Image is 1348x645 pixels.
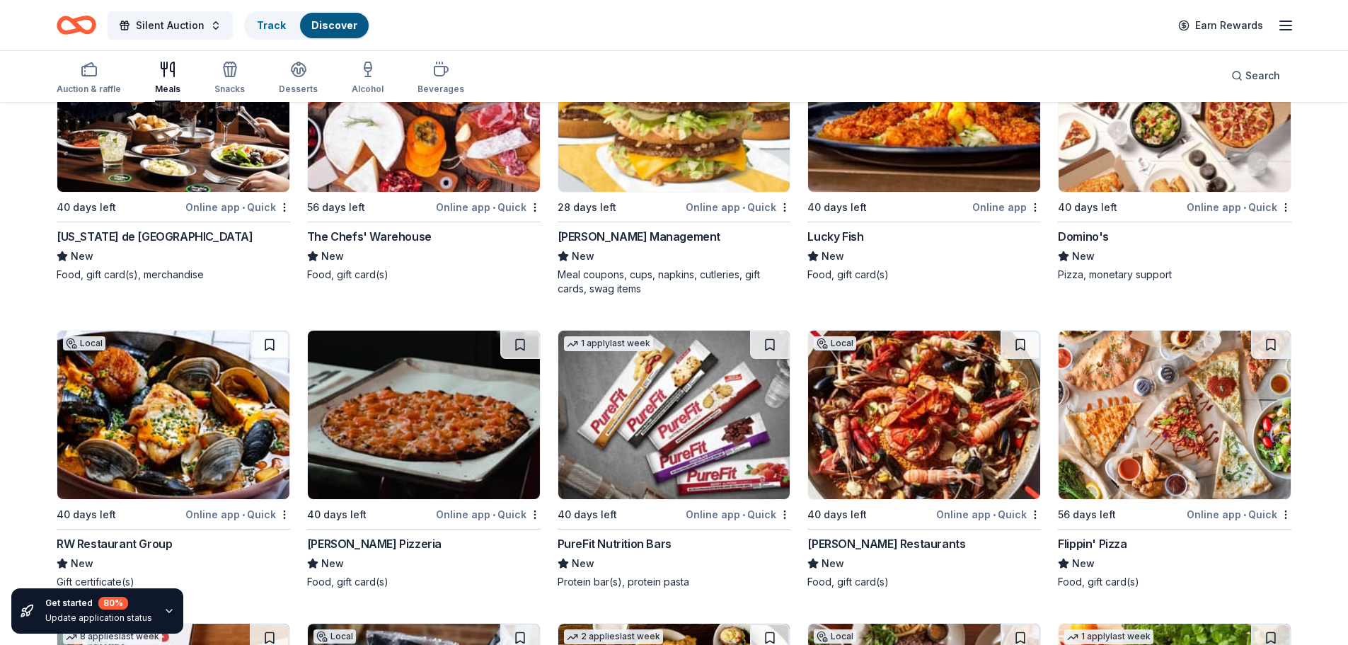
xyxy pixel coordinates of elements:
div: Update application status [45,612,152,624]
div: 28 days left [558,199,616,216]
span: New [572,248,594,265]
span: Silent Auction [136,17,204,34]
img: Image for Pepe's Pizzeria [308,331,540,499]
a: Image for RW Restaurant GroupLocal40 days leftOnline app•QuickRW Restaurant GroupNewGift certific... [57,330,290,589]
div: Food, gift card(s) [807,575,1041,589]
div: The Chefs' Warehouse [307,228,432,245]
a: Image for Domino's 3 applieslast week40 days leftOnline app•QuickDomino'sNewPizza, monetary support [1058,23,1291,282]
button: Search [1220,62,1291,90]
img: Image for Lucky Fish [808,23,1040,192]
a: Image for Pepe's Pizzeria40 days leftOnline app•Quick[PERSON_NAME] PizzeriaNewFood, gift card(s) [307,330,541,589]
a: Image for PureFit Nutrition Bars1 applylast week40 days leftOnline app•QuickPureFit Nutrition Bar... [558,330,791,589]
span: New [321,555,344,572]
img: Image for Welburn Management [558,23,790,192]
div: 1 apply last week [1064,629,1153,644]
img: Image for Domino's [1059,23,1291,192]
div: Food, gift card(s) [307,575,541,589]
div: Online app Quick [1187,198,1291,216]
div: Domino's [1058,228,1109,245]
span: • [993,509,996,520]
span: New [1072,555,1095,572]
div: Online app Quick [436,506,541,523]
span: • [492,202,495,213]
div: Online app Quick [185,506,290,523]
div: [PERSON_NAME] Restaurants [807,535,965,552]
span: • [242,509,245,520]
div: Online app Quick [436,198,541,216]
button: Silent Auction [108,11,233,40]
div: Online app Quick [1187,506,1291,523]
div: Meal coupons, cups, napkins, cutleries, gift cards, swag items [558,268,791,296]
button: Snacks [214,55,245,102]
span: Search [1245,67,1280,84]
div: Online app Quick [686,506,790,523]
div: 40 days left [57,199,116,216]
img: Image for PureFit Nutrition Bars [558,331,790,499]
img: Image for Fabio Trabocchi Restaurants [808,331,1040,499]
div: 1 apply last week [564,336,653,351]
span: New [1072,248,1095,265]
span: New [822,248,844,265]
div: Local [814,629,856,644]
div: Online app Quick [686,198,790,216]
button: Meals [155,55,180,102]
span: New [71,248,93,265]
div: 56 days left [307,199,365,216]
span: New [822,555,844,572]
div: Online app [972,198,1041,216]
img: Image for The Chefs' Warehouse [308,23,540,192]
div: Meals [155,84,180,95]
button: Beverages [417,55,464,102]
div: Gift certificate(s) [57,575,290,589]
span: • [742,509,745,520]
div: Pizza, monetary support [1058,268,1291,282]
a: Image for Flippin' Pizza56 days leftOnline app•QuickFlippin' PizzaNewFood, gift card(s) [1058,330,1291,589]
div: Local [814,336,856,350]
a: Home [57,8,96,42]
span: New [572,555,594,572]
img: Image for Texas de Brazil [57,23,289,192]
img: Image for Flippin' Pizza [1059,331,1291,499]
div: 80 % [98,597,128,610]
div: Flippin' Pizza [1058,535,1127,552]
div: Protein bar(s), protein pasta [558,575,791,589]
div: 40 days left [307,506,367,523]
a: Track [257,19,286,31]
span: New [71,555,93,572]
div: Lucky Fish [807,228,863,245]
div: Food, gift card(s) [807,268,1041,282]
div: [PERSON_NAME] Pizzeria [307,535,442,552]
div: 40 days left [807,506,867,523]
div: 40 days left [57,506,116,523]
a: Image for The Chefs' Warehouse6 applieslast week56 days leftOnline app•QuickThe Chefs' WarehouseN... [307,23,541,282]
div: Food, gift card(s), merchandise [57,268,290,282]
div: Desserts [279,84,318,95]
div: Beverages [417,84,464,95]
div: 2 applies last week [564,629,663,644]
div: Alcohol [352,84,384,95]
div: Get started [45,597,152,610]
button: Alcohol [352,55,384,102]
div: Online app Quick [185,198,290,216]
div: Local [313,629,356,644]
span: • [742,202,745,213]
img: Image for RW Restaurant Group [57,331,289,499]
a: Image for Fabio Trabocchi RestaurantsLocal40 days leftOnline app•Quick[PERSON_NAME] RestaurantsNe... [807,330,1041,589]
span: • [1243,509,1246,520]
a: Image for Welburn Management1 applylast weekLocal28 days leftOnline app•Quick[PERSON_NAME] Manage... [558,23,791,296]
div: Auction & raffle [57,84,121,95]
button: Auction & raffle [57,55,121,102]
a: Image for Lucky Fish40 days leftOnline appLucky FishNewFood, gift card(s) [807,23,1041,282]
div: [PERSON_NAME] Management [558,228,720,245]
div: RW Restaurant Group [57,535,172,552]
div: Food, gift card(s) [307,268,541,282]
a: Earn Rewards [1170,13,1272,38]
div: PureFit Nutrition Bars [558,535,672,552]
div: [US_STATE] de [GEOGRAPHIC_DATA] [57,228,253,245]
button: Desserts [279,55,318,102]
div: 40 days left [807,199,867,216]
div: Online app Quick [936,506,1041,523]
span: • [492,509,495,520]
div: Snacks [214,84,245,95]
span: New [321,248,344,265]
